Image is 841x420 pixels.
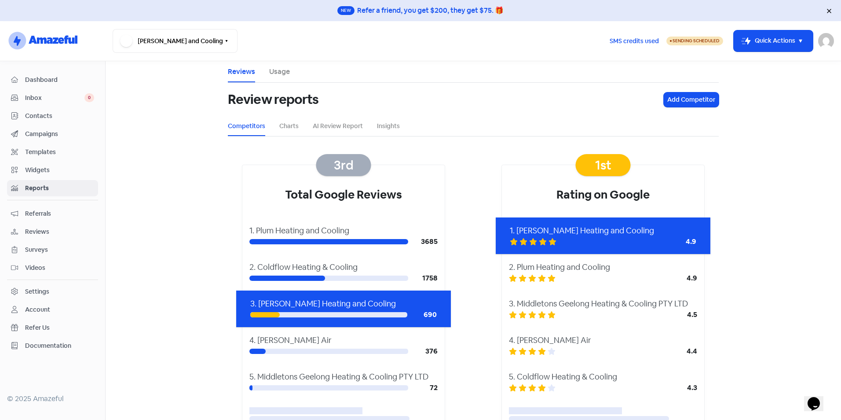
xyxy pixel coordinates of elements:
div: 4. [PERSON_NAME] Air [509,334,697,346]
span: Contacts [25,111,94,121]
a: Insights [377,122,400,131]
div: 1st [576,154,631,176]
div: 690 [407,309,437,320]
a: Campaigns [7,126,98,142]
span: Dashboard [25,75,94,85]
a: Account [7,302,98,318]
span: Sending Scheduled [673,38,720,44]
div: 376 [408,346,438,357]
div: 4.5 [662,309,697,320]
div: 4.9 [661,236,696,247]
span: Inbox [25,93,84,103]
a: Documentation [7,338,98,354]
div: 3rd [316,154,371,176]
div: 3. Middletons Geelong Heating & Cooling PTY LTD [509,298,697,309]
a: Competitors [228,122,265,131]
a: Reviews [7,224,98,240]
a: Charts [279,122,299,131]
span: Refer Us [25,323,94,332]
div: 3. [PERSON_NAME] Heating and Cooling [250,298,437,309]
div: © 2025 Amazeful [7,394,98,404]
a: Templates [7,144,98,160]
div: 2. Plum Heating and Cooling [509,261,697,273]
span: Documentation [25,341,94,350]
div: 2. Coldflow Heating & Cooling [249,261,438,273]
div: Account [25,305,50,314]
a: Referrals [7,206,98,222]
span: Referrals [25,209,94,218]
h1: Review reports [228,85,318,114]
span: Videos [25,263,94,273]
div: 1. Plum Heating and Cooling [249,225,438,236]
div: 72 [408,383,438,393]
span: Widgets [25,166,94,175]
a: Usage [269,66,290,77]
span: Campaigns [25,129,94,139]
span: Surveys [25,245,94,254]
a: Refer Us [7,320,98,336]
div: Refer a friend, you get $200, they get $75. 🎁 [357,5,504,16]
div: 5. Coldflow Heating & Cooling [509,371,697,383]
a: Sending Scheduled [666,36,723,46]
button: [PERSON_NAME] and Cooling [113,29,238,53]
a: Contacts [7,108,98,124]
span: 0 [84,93,94,102]
div: 4. [PERSON_NAME] Air [249,334,438,346]
button: Quick Actions [734,30,813,52]
div: 1. [PERSON_NAME] Heating and Cooling [510,225,696,236]
div: Settings [25,287,49,296]
a: Settings [7,284,98,300]
div: 4.4 [662,346,697,357]
a: Widgets [7,162,98,178]
div: 4.9 [662,273,697,284]
a: Dashboard [7,72,98,88]
a: AI Review Report [313,122,363,131]
iframe: chat widget [804,385,832,411]
div: 5. Middletons Geelong Heating & Cooling PTY LTD [249,371,438,383]
button: Add Competitor [664,92,719,107]
span: SMS credits used [610,37,659,46]
span: New [337,6,355,15]
div: Rating on Google [502,165,704,217]
div: 1758 [408,273,438,284]
div: 4.3 [662,383,697,393]
span: Templates [25,147,94,157]
div: Total Google Reviews [242,165,445,217]
a: Reports [7,180,98,196]
img: User [818,33,834,49]
a: Surveys [7,242,98,258]
a: SMS credits used [602,36,666,45]
a: Inbox 0 [7,90,98,106]
span: Reviews [25,227,94,236]
a: Videos [7,260,98,276]
span: Reports [25,184,94,193]
a: Reviews [228,66,255,77]
div: 3685 [408,236,438,247]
